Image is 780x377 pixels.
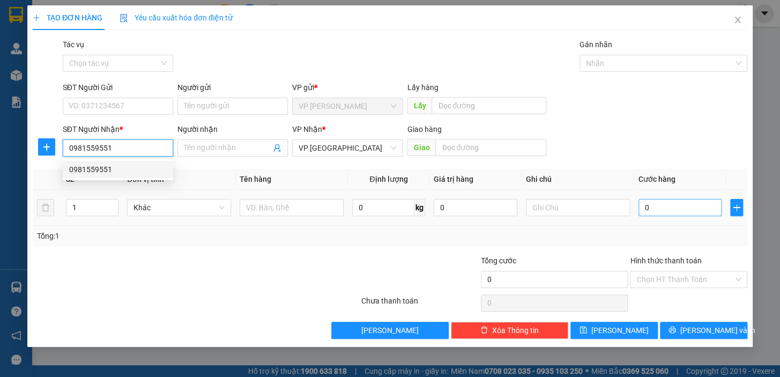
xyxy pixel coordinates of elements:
[680,324,755,336] span: [PERSON_NAME] và In
[432,97,546,114] input: Dọc đường
[723,5,753,35] button: Close
[39,143,55,151] span: plus
[331,322,449,339] button: [PERSON_NAME]
[37,230,302,242] div: Tổng: 1
[63,123,173,135] div: SĐT Người Nhận
[33,14,40,21] span: plus
[177,123,288,135] div: Người nhận
[407,139,435,156] span: Giao
[407,125,441,134] span: Giao hàng
[120,13,233,22] span: Yêu cầu xuất hóa đơn điện tử
[361,324,419,336] span: [PERSON_NAME]
[730,199,743,216] button: plus
[526,199,630,216] input: Ghi Chú
[33,13,102,22] span: TẠO ĐƠN HÀNG
[451,322,568,339] button: deleteXóa Thông tin
[434,175,473,183] span: Giá trị hàng
[273,144,281,152] span: user-add
[37,199,54,216] button: delete
[414,199,425,216] span: kg
[292,125,322,134] span: VP Nhận
[630,256,701,265] label: Hình thức thanh toán
[580,40,612,49] label: Gán nhãn
[660,322,747,339] button: printer[PERSON_NAME] và In
[299,140,396,156] span: VP HÀ NỘI
[570,322,658,339] button: save[PERSON_NAME]
[360,295,480,314] div: Chưa thanh toán
[240,199,344,216] input: VD: Bàn, Ghế
[522,169,634,190] th: Ghi chú
[120,14,128,23] img: icon
[63,161,173,178] div: 0981559551
[292,82,403,93] div: VP gửi
[63,82,173,93] div: SĐT Người Gửi
[63,40,84,49] label: Tác vụ
[435,139,546,156] input: Dọc đường
[638,175,675,183] span: Cước hàng
[240,175,271,183] span: Tên hàng
[434,199,517,216] input: 0
[133,199,225,216] span: Khác
[38,138,55,156] button: plus
[69,164,167,175] div: 0981559551
[731,203,742,212] span: plus
[369,175,407,183] span: Định lượng
[668,326,676,335] span: printer
[177,82,288,93] div: Người gửi
[407,83,438,92] span: Lấy hàng
[407,97,432,114] span: Lấy
[480,326,488,335] span: delete
[492,324,539,336] span: Xóa Thông tin
[591,324,649,336] span: [PERSON_NAME]
[580,326,587,335] span: save
[481,256,516,265] span: Tổng cước
[299,98,396,114] span: VP MỘC CHÂU
[733,16,742,24] span: close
